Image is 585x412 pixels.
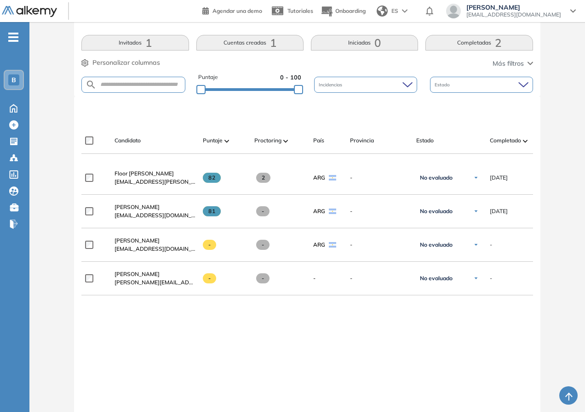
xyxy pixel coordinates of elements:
[313,274,315,282] span: -
[287,7,313,14] span: Tutoriales
[203,206,221,216] span: 81
[335,7,366,14] span: Onboarding
[313,174,325,182] span: ARG
[314,77,417,93] div: Incidencias
[350,207,409,215] span: -
[224,140,229,142] img: [missing "en.ARROW_ALT" translation]
[115,203,160,210] span: [PERSON_NAME]
[435,81,452,88] span: Estado
[8,36,18,38] i: -
[81,35,189,51] button: Invitados1
[203,273,216,283] span: -
[280,73,301,82] span: 0 - 100
[115,211,195,220] span: [EMAIL_ADDRESS][DOMAIN_NAME]
[425,35,533,51] button: Completadas2
[313,207,325,215] span: ARG
[212,7,262,14] span: Agendar una demo
[350,136,374,145] span: Provincia
[493,59,533,68] button: Más filtros
[256,173,270,183] span: 2
[2,6,57,17] img: Logo
[203,136,223,145] span: Puntaje
[92,58,160,68] span: Personalizar columnas
[115,271,160,277] span: [PERSON_NAME]
[350,241,409,249] span: -
[203,173,221,183] span: 82
[402,9,407,13] img: arrow
[329,175,336,181] img: ARG
[350,274,409,282] span: -
[329,242,336,248] img: ARG
[81,58,160,68] button: Personalizar columnas
[115,178,195,186] span: [EMAIL_ADDRESS][PERSON_NAME][DOMAIN_NAME]
[11,76,16,84] span: B
[313,241,325,249] span: ARG
[115,170,174,177] span: Floor [PERSON_NAME]
[473,242,479,248] img: Ícono de flecha
[466,11,561,18] span: [EMAIL_ADDRESS][DOMAIN_NAME]
[420,174,453,181] span: No evaluado
[490,174,508,182] span: [DATE]
[493,59,524,68] span: Más filtros
[203,240,216,250] span: -
[115,169,195,178] a: Floor [PERSON_NAME]
[473,276,479,281] img: Ícono de flecha
[490,207,508,215] span: [DATE]
[466,4,561,11] span: [PERSON_NAME]
[115,203,195,211] a: [PERSON_NAME]
[256,240,270,250] span: -
[256,273,270,283] span: -
[198,73,218,82] span: Puntaje
[473,175,479,181] img: Ícono de flecha
[86,79,97,90] img: SEARCH_ALT
[391,7,398,15] span: ES
[319,81,344,88] span: Incidencias
[283,140,288,142] img: [missing "en.ARROW_ALT" translation]
[420,208,453,215] span: No evaluado
[202,5,262,16] a: Agendar una demo
[254,136,281,145] span: Proctoring
[115,270,195,278] a: [PERSON_NAME]
[523,140,528,142] img: [missing "en.ARROW_ALT" translation]
[490,136,521,145] span: Completado
[115,278,195,287] span: [PERSON_NAME][EMAIL_ADDRESS][PERSON_NAME][DOMAIN_NAME]
[377,6,388,17] img: world
[115,237,195,245] a: [PERSON_NAME]
[115,245,195,253] span: [EMAIL_ADDRESS][DOMAIN_NAME]
[416,136,434,145] span: Estado
[313,136,324,145] span: País
[115,136,141,145] span: Candidato
[311,35,418,51] button: Iniciadas0
[490,241,492,249] span: -
[256,206,270,216] span: -
[420,275,453,282] span: No evaluado
[329,209,336,214] img: ARG
[115,237,160,244] span: [PERSON_NAME]
[473,209,479,214] img: Ícono de flecha
[350,174,409,182] span: -
[420,241,453,248] span: No evaluado
[196,35,304,51] button: Cuentas creadas1
[490,274,492,282] span: -
[430,77,533,93] div: Estado
[321,1,366,21] button: Onboarding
